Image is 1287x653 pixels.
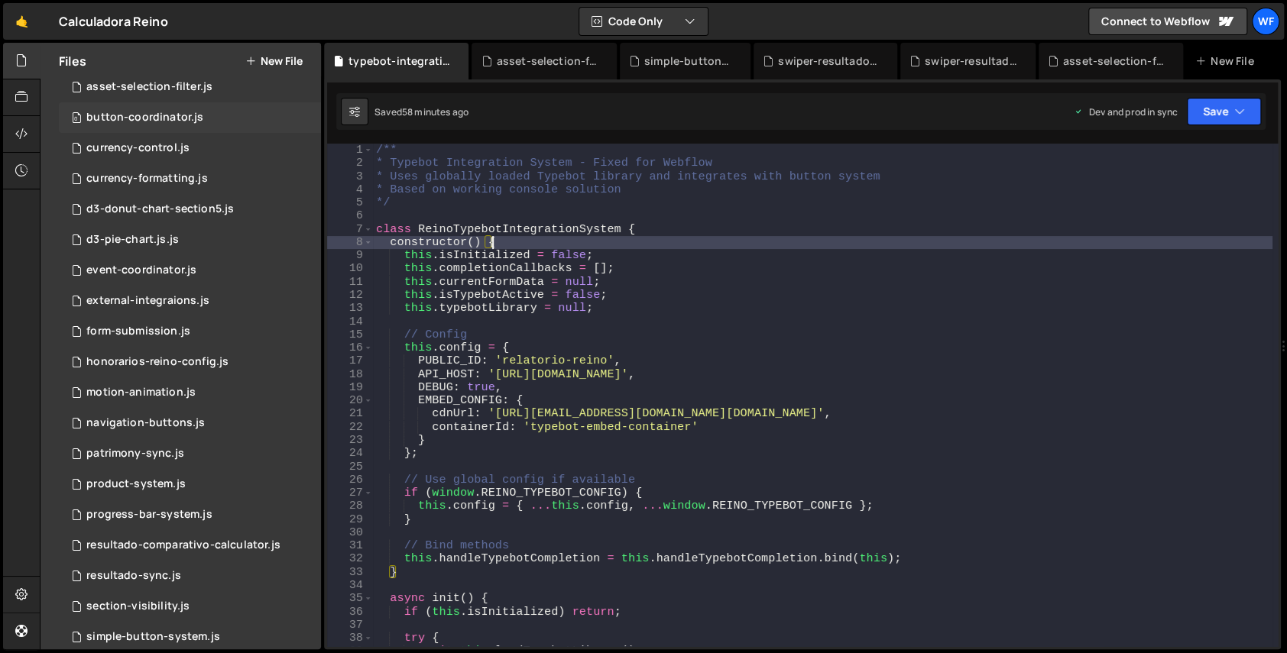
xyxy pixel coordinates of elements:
[59,102,321,133] div: 16606/45178.js
[327,368,373,381] div: 18
[1252,8,1279,35] a: WF
[327,223,373,236] div: 7
[86,80,212,94] div: asset-selection-filter.js
[59,163,321,194] div: 16606/45189.js
[59,72,321,102] div: 16606/45191.js
[327,328,373,341] div: 15
[86,202,234,216] div: d3-donut-chart-section5.js
[327,354,373,367] div: 17
[86,630,220,644] div: simple-button-system.js
[327,526,373,539] div: 30
[245,55,303,67] button: New File
[327,196,373,209] div: 5
[86,569,181,583] div: resultado-sync.js
[1063,53,1165,69] div: asset-selection-filter.js
[86,263,196,277] div: event-coordinator.js
[59,377,321,408] div: 16606/45186.js
[86,355,229,369] div: honorarios-reino-config.js
[72,113,81,125] span: 0
[327,407,373,420] div: 21
[59,194,321,225] div: 16606/45188.js
[59,255,321,286] div: 16606/45187.js
[327,341,373,354] div: 16
[327,302,373,315] div: 13
[327,276,373,289] div: 11
[86,447,184,461] div: patrimony-sync.js
[327,394,373,407] div: 20
[86,477,186,491] div: product-system.js
[327,606,373,619] div: 36
[59,286,321,316] div: 16606/45202.js
[59,591,321,622] div: 16606/45181.js
[3,3,41,40] a: 🤙
[327,566,373,579] div: 33
[86,233,179,247] div: d3-pie-chart.js.js
[327,289,373,302] div: 12
[1074,105,1178,118] div: Dev and prod in sync
[348,53,450,69] div: typebot-integration.js
[327,249,373,262] div: 9
[59,347,321,377] div: 16606/45192.js
[497,53,598,69] div: asset-selection-filter.css
[59,12,168,31] div: Calculadora Reino
[1187,98,1261,125] button: Save
[327,461,373,474] div: 25
[925,53,1017,69] div: swiper-resultado.js
[778,53,879,69] div: swiper-resultado.css
[327,513,373,526] div: 29
[327,592,373,605] div: 35
[59,53,86,70] h2: Files
[59,225,321,255] div: 16606/45209.js
[327,539,373,552] div: 31
[327,632,373,645] div: 38
[86,111,203,124] div: button-coordinator.js
[327,157,373,170] div: 2
[86,416,205,430] div: navigation-buttons.js
[86,538,280,552] div: resultado-comparativo-calculator.js
[327,619,373,632] div: 37
[59,622,321,652] div: 16606/45180.js
[327,421,373,434] div: 22
[59,408,321,438] div: 16606/45203.js
[86,600,190,613] div: section-visibility.js
[59,499,321,530] div: 16606/45184.js
[86,172,208,186] div: currency-formatting.js
[1088,8,1247,35] a: Connect to Webflow
[1195,53,1259,69] div: New File
[327,499,373,512] div: 28
[327,183,373,196] div: 4
[327,447,373,460] div: 24
[59,530,321,561] div: 16606/45183.js
[86,508,212,522] div: progress-bar-system.js
[327,170,373,183] div: 3
[327,552,373,565] div: 32
[86,294,209,308] div: external-integraions.js
[59,316,321,347] div: 16606/45204.js
[327,209,373,222] div: 6
[644,53,732,69] div: simple-button.css
[579,8,708,35] button: Code Only
[327,315,373,328] div: 14
[327,236,373,249] div: 8
[59,469,321,499] div: 16606/45201.js
[327,487,373,499] div: 27
[327,262,373,275] div: 10
[402,105,468,118] div: 58 minutes ago
[59,561,321,591] div: 16606/45182.js
[59,438,321,469] div: 16606/45185.js
[86,141,190,155] div: currency-control.js
[327,434,373,447] div: 23
[327,579,373,592] div: 34
[86,325,190,338] div: form-submission.js
[59,133,321,163] div: 16606/45190.js
[327,381,373,394] div: 19
[327,144,373,157] div: 1
[327,474,373,487] div: 26
[86,386,196,399] div: motion-animation.js
[374,105,468,118] div: Saved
